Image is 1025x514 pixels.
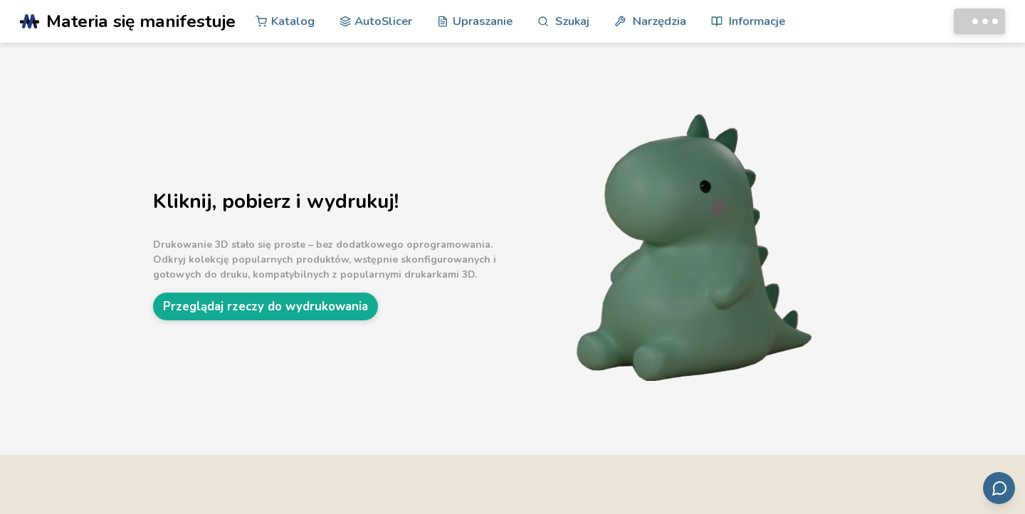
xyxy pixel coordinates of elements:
font: Szukaj [555,13,589,29]
font: Informacje [729,13,785,29]
font: Materia się manifestuje [46,9,236,33]
font: Kliknij, pobierz i wydrukuj! [153,188,399,215]
font: Drukowanie 3D stało się proste – bez dodatkowego oprogramowania. Odkryj kolekcję popularnych prod... [153,238,496,281]
font: Upraszanie [453,13,512,29]
font: Narzędzia [633,13,686,29]
font: Katalog [271,13,315,29]
font: AutoSlicer [354,13,412,29]
font: Przeglądaj rzeczy do wydrukowania [163,298,368,315]
a: Przeglądaj rzeczy do wydrukowania [153,293,378,320]
button: Wyślij opinię e-mailem [983,472,1015,504]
